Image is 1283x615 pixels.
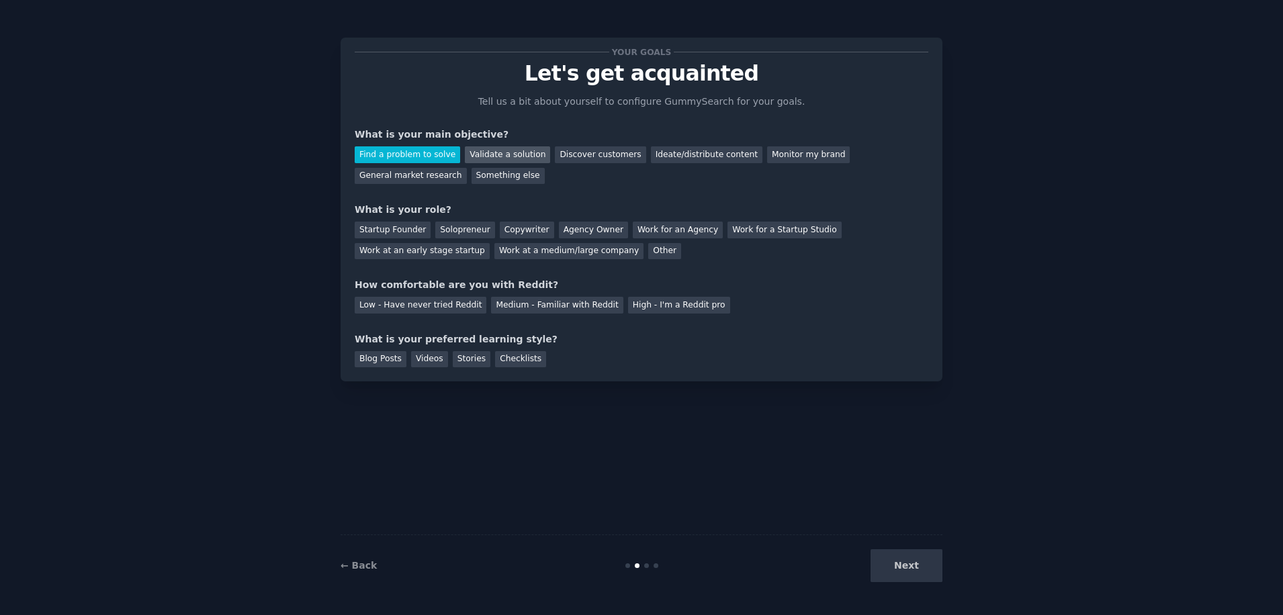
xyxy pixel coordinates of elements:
div: Work for a Startup Studio [727,222,841,238]
div: Copywriter [500,222,554,238]
div: Agency Owner [559,222,628,238]
div: Work at an early stage startup [355,243,490,260]
div: Startup Founder [355,222,431,238]
div: What is your preferred learning style? [355,332,928,346]
div: Low - Have never tried Reddit [355,297,486,314]
div: Work at a medium/large company [494,243,644,260]
div: Medium - Familiar with Reddit [491,297,623,314]
div: What is your main objective? [355,128,928,142]
span: Your goals [609,45,674,59]
div: Solopreneur [435,222,494,238]
p: Let's get acquainted [355,62,928,85]
div: Validate a solution [465,146,550,163]
div: Ideate/distribute content [651,146,762,163]
a: ← Back [341,560,377,571]
div: Find a problem to solve [355,146,460,163]
div: How comfortable are you with Reddit? [355,278,928,292]
div: High - I'm a Reddit pro [628,297,730,314]
div: Discover customers [555,146,646,163]
div: Videos [411,351,448,368]
div: Other [648,243,681,260]
p: Tell us a bit about yourself to configure GummySearch for your goals. [472,95,811,109]
div: Stories [453,351,490,368]
div: Monitor my brand [767,146,850,163]
div: Something else [472,168,545,185]
div: Checklists [495,351,546,368]
div: What is your role? [355,203,928,217]
div: Work for an Agency [633,222,723,238]
div: General market research [355,168,467,185]
div: Blog Posts [355,351,406,368]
